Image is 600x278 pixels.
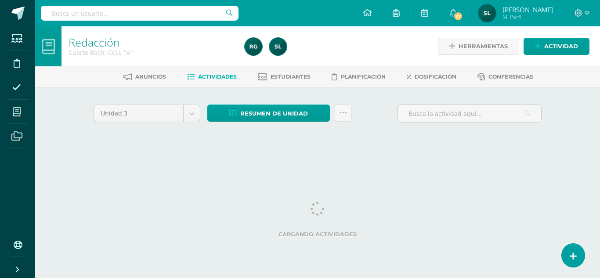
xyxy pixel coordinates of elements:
span: Anuncios [135,73,166,80]
input: Busca un usuario... [41,6,239,21]
a: Actividad [524,38,589,55]
span: Herramientas [459,38,508,54]
span: Actividades [198,73,237,80]
a: Dosificación [407,70,456,84]
label: Cargando actividades [94,231,542,238]
span: Planificación [341,73,386,80]
img: e044b199acd34bf570a575bac584e1d1.png [245,38,262,55]
span: Mi Perfil [502,13,553,21]
h1: Redacción [69,36,234,48]
a: Actividades [187,70,237,84]
input: Busca la actividad aquí... [398,105,541,122]
a: Anuncios [123,70,166,84]
span: Dosificación [415,73,456,80]
span: Conferencias [488,73,533,80]
img: 77d0099799e9eceb63e6129de23b17bd.png [269,38,287,55]
a: Resumen de unidad [207,105,330,122]
span: Unidad 3 [101,105,177,122]
span: 27 [453,11,463,21]
span: Actividad [544,38,578,54]
img: 77d0099799e9eceb63e6129de23b17bd.png [478,4,496,22]
a: Herramientas [438,38,519,55]
span: Resumen de unidad [240,105,308,122]
span: [PERSON_NAME] [502,5,553,14]
a: Redacción [69,35,120,50]
a: Conferencias [477,70,533,84]
a: Estudiantes [258,70,311,84]
span: Estudiantes [271,73,311,80]
a: Planificación [332,70,386,84]
div: Cuarto Bach. CCLL 'A' [69,48,234,57]
a: Unidad 3 [94,105,200,122]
